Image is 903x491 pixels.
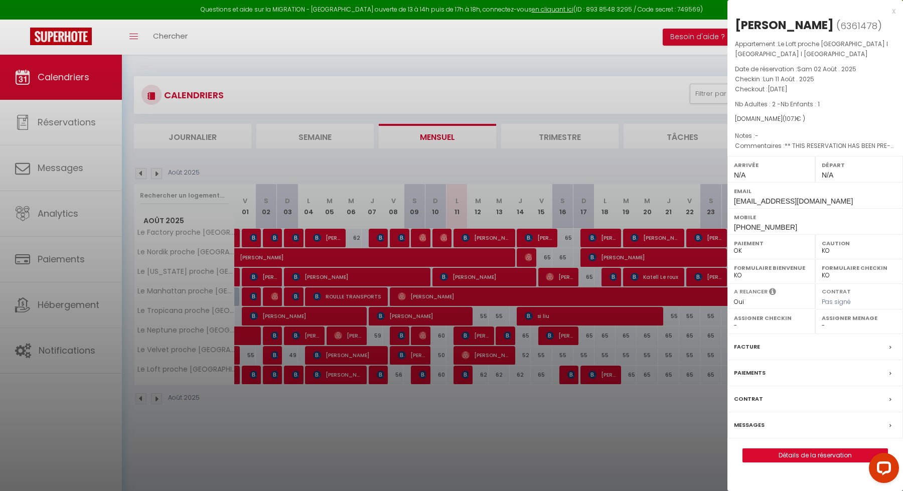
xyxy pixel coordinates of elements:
label: Messages [734,420,765,430]
span: Pas signé [822,297,851,306]
p: Checkin : [735,74,895,84]
label: Formulaire Checkin [822,263,896,273]
div: [DOMAIN_NAME] [735,114,895,124]
label: Paiement [734,238,809,248]
iframe: LiveChat chat widget [861,449,903,491]
label: Email [734,186,896,196]
span: N/A [734,171,745,179]
label: Contrat [734,394,763,404]
span: ( € ) [783,114,805,123]
span: N/A [822,171,833,179]
span: 6361478 [840,20,877,32]
label: Mobile [734,212,896,222]
label: A relancer [734,287,768,296]
p: Notes : [735,131,895,141]
p: Commentaires : [735,141,895,151]
label: Paiements [734,368,766,378]
span: Lun 11 Août . 2025 [763,75,814,83]
span: Le Loft proche [GEOGRAPHIC_DATA] I [GEOGRAPHIC_DATA] I [GEOGRAPHIC_DATA] [735,40,888,58]
label: Facture [734,342,760,352]
a: Détails de la réservation [743,449,887,462]
label: Assigner Checkin [734,313,809,323]
button: Détails de la réservation [742,448,888,462]
label: Caution [822,238,896,248]
span: [EMAIL_ADDRESS][DOMAIN_NAME] [734,197,853,205]
span: ( ) [836,19,882,33]
p: Checkout : [735,84,895,94]
label: Formulaire Bienvenue [734,263,809,273]
span: Nb Enfants : 1 [781,100,820,108]
label: Arrivée [734,160,809,170]
span: Nb Adultes : 2 - [735,100,820,108]
label: Départ [822,160,896,170]
p: Appartement : [735,39,895,59]
div: [PERSON_NAME] [735,17,834,33]
span: Sam 02 Août . 2025 [797,65,856,73]
div: x [727,5,895,17]
label: Contrat [822,287,851,294]
span: [DATE] [768,85,788,93]
i: Sélectionner OUI si vous souhaiter envoyer les séquences de messages post-checkout [769,287,776,298]
p: Date de réservation : [735,64,895,74]
span: [PHONE_NUMBER] [734,223,797,231]
span: 107.1 [785,114,796,123]
label: Assigner Menage [822,313,896,323]
span: - [755,131,759,140]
